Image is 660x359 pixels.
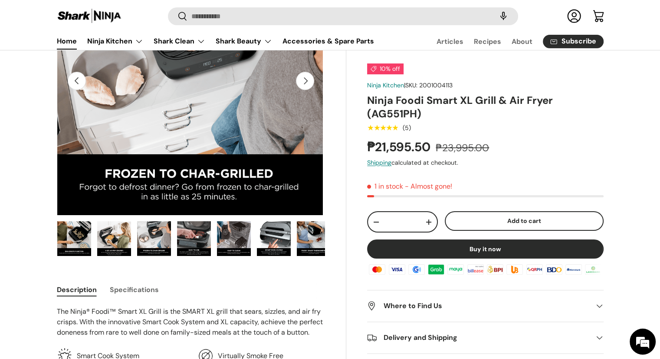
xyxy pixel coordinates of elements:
[142,4,163,25] div: Minimize live chat window
[446,263,465,276] img: maya
[210,33,277,50] summary: Shark Beauty
[407,263,426,276] img: gcash
[486,263,505,276] img: bpi
[367,93,603,120] h1: Ninja Foodi Smart XL Grill & Air Fryer (AG551PH)
[57,307,323,337] span: The Ninja® Foodi™ Smart XL Grill is the SMART XL grill that sears, sizzles, and air fry crisps. W...
[367,301,589,311] h2: Where to Find Us
[367,239,603,259] button: Buy it now
[367,159,391,167] a: Shipping
[367,159,603,168] div: calculated at checkout.
[474,33,501,50] a: Recipes
[4,237,165,268] textarea: Type your message and hit 'Enter'
[82,33,148,50] summary: Ninja Kitchen
[543,35,604,48] a: Subscribe
[512,33,532,50] a: About
[445,212,604,231] button: Add to cart
[367,322,603,353] summary: Delivery and Shipping
[367,123,398,132] span: ★★★★★
[57,280,97,299] button: Description
[97,221,131,256] img: Ninja Foodi Smart XL Grill & Air Fryer (AG551PH)
[545,263,564,276] img: bdo
[137,221,171,256] img: Ninja Foodi Smart XL Grill & Air Fryer (AG551PH)
[404,81,453,89] span: |
[177,221,211,256] img: Ninja Foodi Smart XL Grill & Air Fryer (AG551PH)
[416,33,604,50] nav: Secondary
[50,110,120,197] span: We're online!
[584,263,603,276] img: landbank
[57,33,77,50] a: Home
[57,33,374,50] nav: Primary
[561,38,596,45] span: Subscribe
[367,124,398,132] div: 5.0 out of 5.0 stars
[57,8,122,25] img: Shark Ninja Philippines
[110,280,159,299] button: Specifications
[282,33,374,50] a: Accessories & Spare Parts
[367,139,433,155] strong: ₱21,595.50
[257,221,291,256] img: Ninja Foodi Smart XL Grill & Air Fryer (AG551PH)
[436,141,489,154] s: ₱23,995.00
[505,263,524,276] img: ubp
[45,49,146,60] div: Chat with us now
[57,221,91,256] img: Ninja Foodi Smart XL Grill & Air Fryer (AG551PH)
[367,63,404,74] span: 10% off
[148,33,210,50] summary: Shark Clean
[387,263,406,276] img: visa
[368,263,387,276] img: master
[525,263,544,276] img: qrph
[405,182,452,191] p: - Almost gone!
[427,263,446,276] img: grabpay
[405,81,417,89] span: SKU:
[367,182,403,191] span: 1 in stock
[367,332,589,343] h2: Delivery and Shipping
[564,263,583,276] img: metrobank
[367,290,603,322] summary: Where to Find Us
[367,81,404,89] a: Ninja Kitchen
[217,221,251,256] img: Ninja Foodi Smart XL Grill & Air Fryer (AG551PH)
[419,81,453,89] span: 2001004113
[297,221,331,256] img: Ninja Foodi Smart XL Grill & Air Fryer (AG551PH)
[403,125,411,131] div: (5)
[466,263,485,276] img: billease
[437,33,463,50] a: Articles
[489,7,517,26] speech-search-button: Search by voice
